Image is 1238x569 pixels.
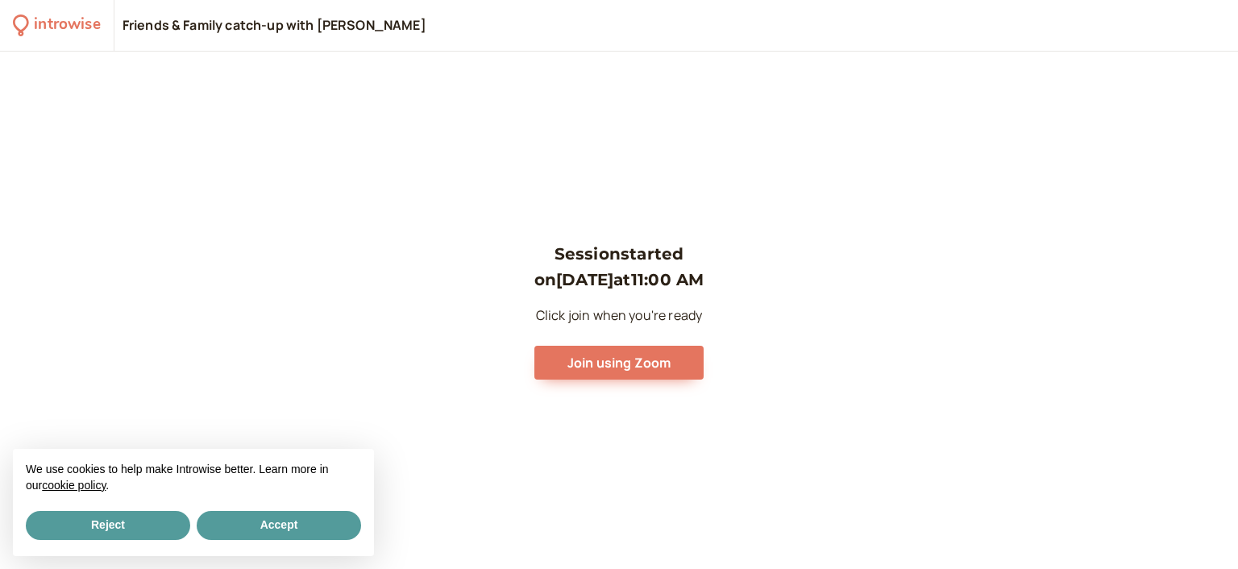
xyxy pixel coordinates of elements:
[26,511,190,540] button: Reject
[123,17,426,35] div: Friends & Family catch-up with [PERSON_NAME]
[534,241,704,293] h3: Session started on [DATE] at 11:00 AM
[534,305,704,326] p: Click join when you're ready
[34,13,100,38] div: introwise
[197,511,361,540] button: Accept
[567,354,671,372] span: Join using Zoom
[534,346,704,380] button: Join using Zoom
[13,449,374,508] div: We use cookies to help make Introwise better. Learn more in our .
[42,479,106,492] a: cookie policy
